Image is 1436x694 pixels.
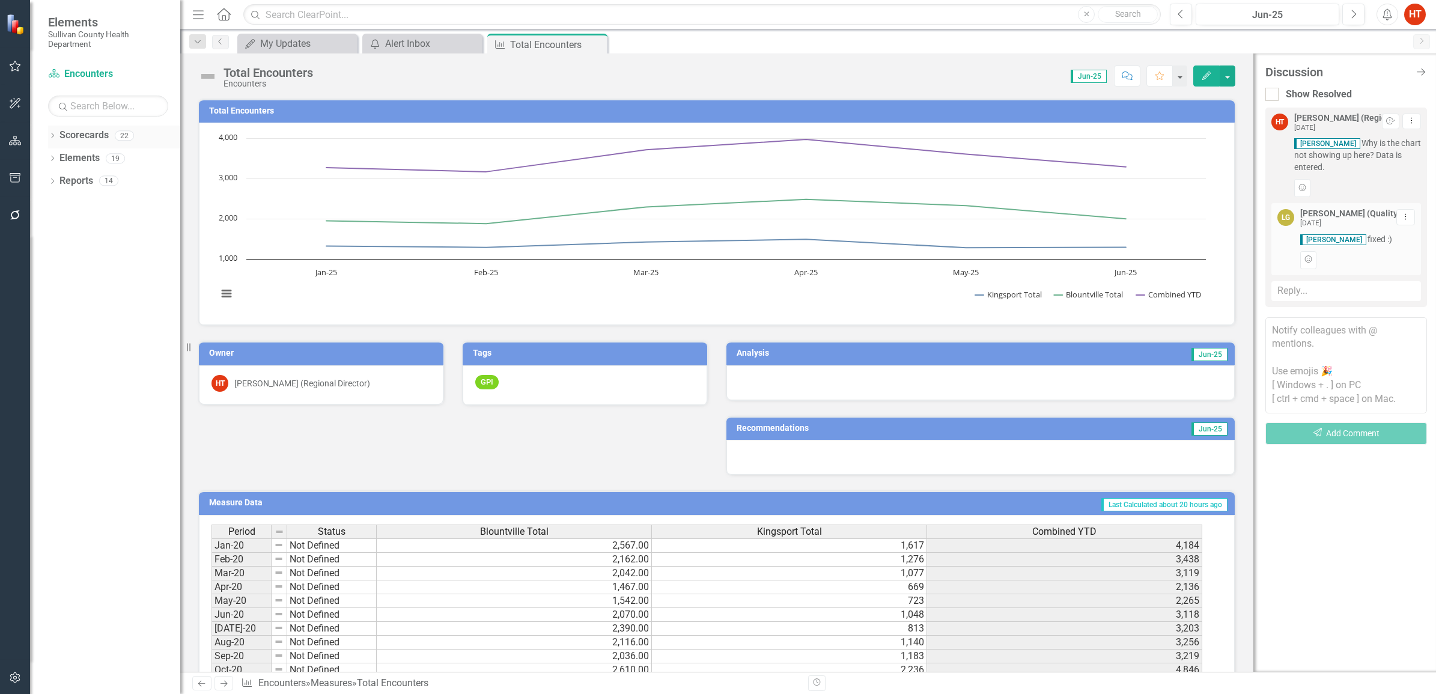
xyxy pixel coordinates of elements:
[927,636,1202,650] td: 3,256
[1265,422,1427,445] button: Add Comment
[927,538,1202,553] td: 4,184
[243,4,1161,25] input: Search ClearPoint...
[474,267,498,278] text: Feb-25
[357,677,428,689] div: Total Encounters
[927,594,1202,608] td: 2,265
[59,151,100,165] a: Elements
[48,67,168,81] a: Encounters
[115,130,134,141] div: 22
[274,582,284,591] img: 8DAGhfEEPCf229AAAAAElFTkSuQmCC
[234,377,370,389] div: [PERSON_NAME] (Regional Director)
[318,526,345,537] span: Status
[287,567,377,580] td: Not Defined
[219,172,237,183] text: 3,000
[1294,138,1360,149] span: [PERSON_NAME]
[1404,4,1426,25] button: HT
[1115,9,1141,19] span: Search
[377,650,652,663] td: 2,036.00
[385,36,479,51] div: Alert Inbox
[1271,281,1421,301] div: Reply...
[377,594,652,608] td: 1,542.00
[652,538,927,553] td: 1,617
[99,176,118,186] div: 14
[927,580,1202,594] td: 2,136
[652,622,927,636] td: 813
[211,580,272,594] td: Apr-20
[737,349,966,358] h3: Analysis
[377,608,652,622] td: 2,070.00
[106,153,125,163] div: 19
[927,650,1202,663] td: 3,219
[927,553,1202,567] td: 3,438
[1300,234,1366,245] span: [PERSON_NAME]
[211,553,272,567] td: Feb-20
[1098,6,1158,23] button: Search
[274,595,284,605] img: 8DAGhfEEPCf229AAAAAElFTkSuQmCC
[1200,8,1335,22] div: Jun-25
[953,267,979,278] text: May-25
[1294,114,1434,123] div: [PERSON_NAME] (Regional Director)
[260,36,354,51] div: My Updates
[1191,422,1228,436] span: Jun-25
[975,289,1041,300] button: Show Kingsport Total
[211,375,228,392] div: HT
[48,29,168,49] small: Sullivan County Health Department
[1071,70,1107,83] span: Jun-25
[218,285,235,302] button: View chart menu, Chart
[652,650,927,663] td: 1,183
[274,609,284,619] img: 8DAGhfEEPCf229AAAAAElFTkSuQmCC
[274,540,284,550] img: 8DAGhfEEPCf229AAAAAElFTkSuQmCC
[365,36,479,51] a: Alert Inbox
[1032,526,1097,537] span: Combined YTD
[1300,233,1415,245] span: fixed :)
[211,594,272,608] td: May-20
[209,349,437,358] h3: Owner
[211,132,1212,312] svg: Interactive chart
[211,622,272,636] td: [DATE]-20
[274,568,284,577] img: 8DAGhfEEPCf229AAAAAElFTkSuQmCC
[6,14,27,35] img: ClearPoint Strategy
[1294,137,1421,173] span: Why is the chart not showing up here? Data is entered.
[1300,219,1321,227] small: [DATE]
[652,608,927,622] td: 1,048
[219,252,237,263] text: 1,000
[211,538,272,553] td: Jan-20
[1294,123,1315,132] small: [DATE]
[377,622,652,636] td: 2,390.00
[311,677,352,689] a: Measures
[927,622,1202,636] td: 3,203
[274,637,284,647] img: 8DAGhfEEPCf229AAAAAElFTkSuQmCC
[258,677,306,689] a: Encounters
[287,608,377,622] td: Not Defined
[652,594,927,608] td: 723
[287,622,377,636] td: Not Defined
[377,538,652,553] td: 2,567.00
[1265,65,1409,79] div: Discussion
[241,677,799,690] div: » »
[927,567,1202,580] td: 3,119
[287,580,377,594] td: Not Defined
[211,608,272,622] td: Jun-20
[228,526,255,537] span: Period
[1196,4,1339,25] button: Jun-25
[1191,348,1228,361] span: Jun-25
[1286,88,1352,102] div: Show Resolved
[377,636,652,650] td: 2,116.00
[1113,267,1137,278] text: Jun-25
[211,650,272,663] td: Sep-20
[48,96,168,117] input: Search Below...
[287,553,377,567] td: Not Defined
[510,37,604,52] div: Total Encounters
[927,608,1202,622] td: 3,118
[633,267,659,278] text: Mar-25
[794,267,818,278] text: Apr-25
[377,553,652,567] td: 2,162.00
[1054,289,1124,300] button: Show Blountville Total
[927,663,1202,677] td: 4,846
[240,36,354,51] a: My Updates
[1136,289,1201,300] button: Show Combined YTD
[287,594,377,608] td: Not Defined
[224,79,313,88] div: Encounters
[287,663,377,677] td: Not Defined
